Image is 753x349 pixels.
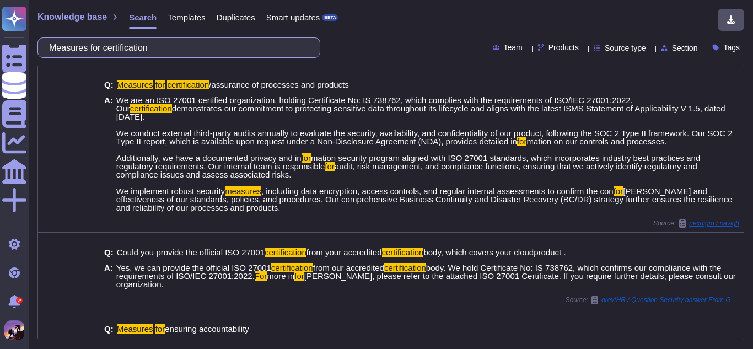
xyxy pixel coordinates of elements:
[614,186,623,196] mark: for
[116,153,700,171] span: mation security program aligned with ISO 27001 standards, which incorporates industry best practi...
[605,44,646,52] span: Source type
[104,264,113,288] b: A:
[255,271,267,281] mark: For
[267,271,294,281] span: more in
[104,248,114,256] b: Q:
[116,186,733,212] span: [PERSON_NAME] and effectiveness of our standards, policies, and procedures. Our comprehensive Bus...
[117,248,265,257] span: Could you provide the official ISO 27001
[601,297,739,303] span: greytHR / Question Security answer From GreytHr Cloud questions from [GEOGRAPHIC_DATA] v1
[302,153,311,163] mark: for
[16,297,23,304] div: 9+
[165,324,249,334] span: ensuring accountability
[129,13,157,22] span: Search
[104,96,113,212] b: A:
[117,80,153,89] mark: Measures
[306,248,382,257] span: from your accredited
[2,318,32,342] button: user
[116,263,722,281] span: body. We hold Certificate No: IS 738762, which confirms our compliance with the requirements of I...
[504,44,523,51] span: Team
[566,296,739,304] span: Source:
[37,13,107,22] span: Knowledge base
[689,220,739,227] span: nexdigm / navig8
[382,248,424,257] mark: certification
[4,320,24,340] img: user
[117,324,153,334] mark: Measures
[116,162,697,196] span: audit, risk management, and compliance functions, ensuring that we actively identify regulatory a...
[423,248,566,257] span: body, which covers your cloudproduct .
[723,44,740,51] span: Tags
[325,162,335,171] mark: for
[116,104,733,146] span: demonstrates our commitment to protecting sensitive data throughout its lifecycle and aligns with...
[313,263,384,272] span: from our accredited
[517,137,527,146] mark: for
[653,219,739,228] span: Source:
[266,13,320,22] span: Smart updates
[168,13,205,22] span: Templates
[322,14,338,21] div: BETA
[261,186,614,196] span: , including data encryption, access controls, and regular internal assessments to confirm the con
[116,263,271,272] span: Yes, we can provide the official ISO 27001
[104,80,114,89] b: Q:
[155,80,165,89] mark: for
[130,104,172,113] mark: certification
[225,186,261,196] mark: measures
[384,263,426,272] mark: certification
[265,248,306,257] mark: certification
[548,44,579,51] span: Products
[209,80,348,89] span: /assurance of processes and products
[217,13,255,22] span: Duplicates
[116,271,736,289] span: [PERSON_NAME], please refer to the attached ISO 27001 Certificate. If you require further details...
[672,44,698,52] span: Section
[44,38,309,57] input: Search a question or template...
[104,325,114,333] b: Q:
[294,271,304,281] mark: for
[116,95,633,113] span: We are an ISO 27001 certified organization, holding Certificate No: IS 738762, which complies wit...
[167,80,209,89] mark: certification
[271,263,313,272] mark: certification
[155,324,165,334] mark: for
